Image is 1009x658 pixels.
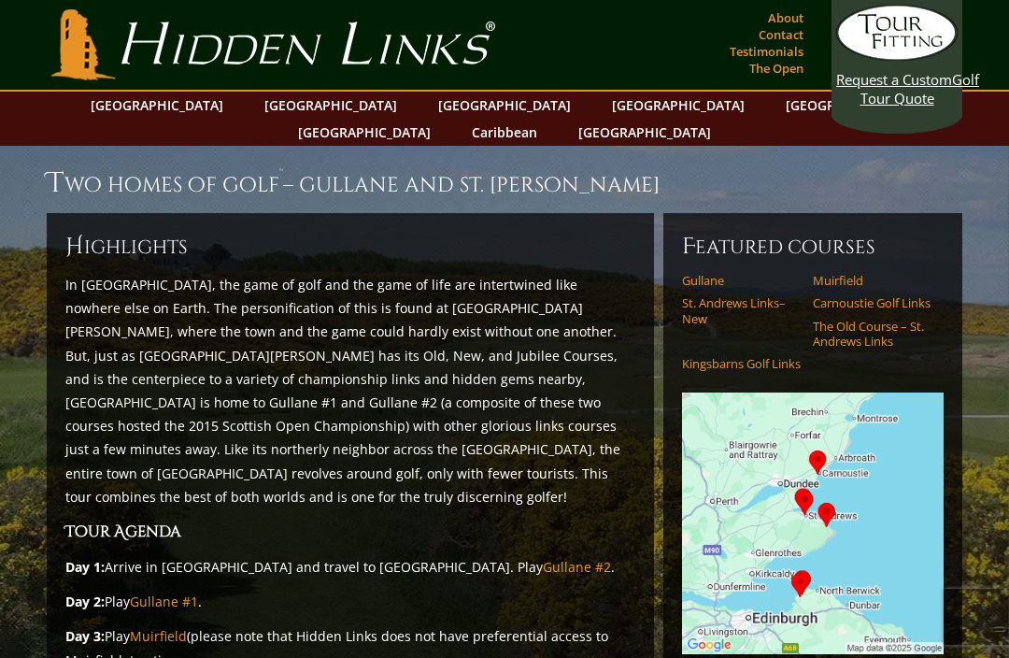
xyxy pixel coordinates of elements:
[543,558,611,576] a: Gullane #2
[813,295,931,310] a: Carnoustie Golf Links
[65,520,635,544] h3: Tour Agenda
[47,164,962,202] h1: Two Homes of Golf – Gullane and St. [PERSON_NAME]
[682,393,944,654] img: Google Map of Tour Courses
[682,295,801,326] a: St. Andrews Links–New
[682,273,801,288] a: Gullane
[65,627,105,645] strong: Day 3:
[289,119,440,146] a: [GEOGRAPHIC_DATA]
[462,119,547,146] a: Caribbean
[836,5,958,107] a: Request a CustomGolf Tour Quote
[725,38,808,64] a: Testimonials
[255,92,406,119] a: [GEOGRAPHIC_DATA]
[745,55,808,81] a: The Open
[65,558,105,576] strong: Day 1:
[682,232,944,262] h6: Featured Courses
[569,119,720,146] a: [GEOGRAPHIC_DATA]
[65,273,635,508] p: In [GEOGRAPHIC_DATA], the game of golf and the game of life are intertwined like nowhere else on ...
[776,92,928,119] a: [GEOGRAPHIC_DATA]
[763,5,808,31] a: About
[603,92,754,119] a: [GEOGRAPHIC_DATA]
[81,92,233,119] a: [GEOGRAPHIC_DATA]
[65,593,105,610] strong: Day 2:
[429,92,580,119] a: [GEOGRAPHIC_DATA]
[65,555,635,579] p: Arrive in [GEOGRAPHIC_DATA] and travel to [GEOGRAPHIC_DATA]. Play .
[836,70,952,89] span: Request a Custom
[130,627,187,645] a: Muirfield
[65,232,84,262] span: H
[813,319,931,350] a: The Old Course – St. Andrews Links
[279,166,283,178] sup: ™
[130,593,198,610] a: Gullane #1
[813,273,931,288] a: Muirfield
[65,590,635,613] p: Play .
[682,356,801,371] a: Kingsbarns Golf Links
[65,232,635,262] h6: ighlights
[754,21,808,48] a: Contact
